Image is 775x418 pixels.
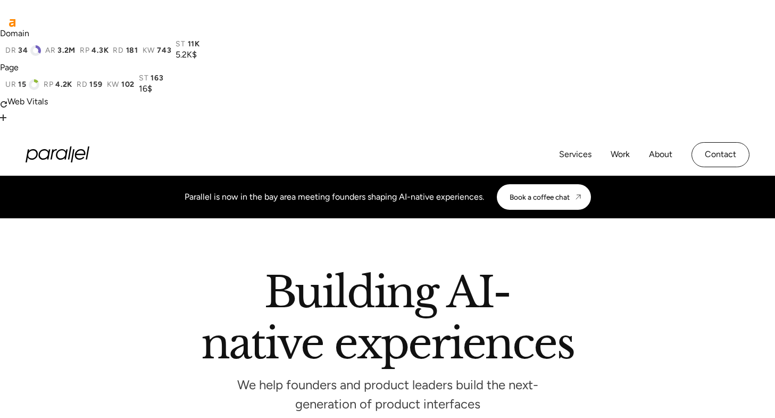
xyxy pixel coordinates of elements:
[176,40,200,48] a: st11K
[89,80,102,89] span: 159
[139,74,164,83] a: st163
[18,80,26,89] span: 15
[121,80,135,89] span: 102
[45,46,55,55] span: ar
[143,46,172,55] a: kw743
[5,46,16,55] span: dr
[188,40,200,48] span: 11K
[107,80,119,89] span: kw
[126,46,138,55] span: 181
[574,193,582,201] img: CTA arrow image
[77,80,103,89] a: rd159
[80,46,109,55] a: rp4.3K
[139,83,164,95] div: 16$
[559,147,591,162] a: Services
[497,184,591,210] a: Book a coffee chat
[5,80,16,89] span: ur
[228,380,547,408] p: We help founders and product leaders build the next-generation of product interfaces
[185,191,484,203] div: Parallel is now in the bay area meeting founders shaping AI-native experiences.
[611,147,630,162] a: Work
[55,80,72,89] span: 4.2K
[18,46,28,55] span: 34
[44,80,72,89] a: rp4.2K
[7,96,48,106] span: Web Vitals
[5,79,39,90] a: ur15
[176,40,185,48] span: st
[91,46,109,55] span: 4.3K
[157,46,171,55] span: 743
[80,46,89,55] span: rp
[45,46,76,55] a: ar3.2M
[77,80,87,89] span: rd
[5,45,41,56] a: dr34
[107,80,135,89] a: kw102
[151,74,163,83] span: 163
[510,193,570,201] div: Book a coffee chat
[113,46,123,55] span: rd
[691,142,749,167] a: Contact
[113,46,138,55] a: rd181
[143,46,155,55] span: kw
[85,272,691,369] h2: Building AI-native experiences
[44,80,53,89] span: rp
[139,74,148,83] span: st
[26,146,89,162] a: home
[176,48,200,61] div: 5.2K$
[649,147,672,162] a: About
[57,46,76,55] span: 3.2M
